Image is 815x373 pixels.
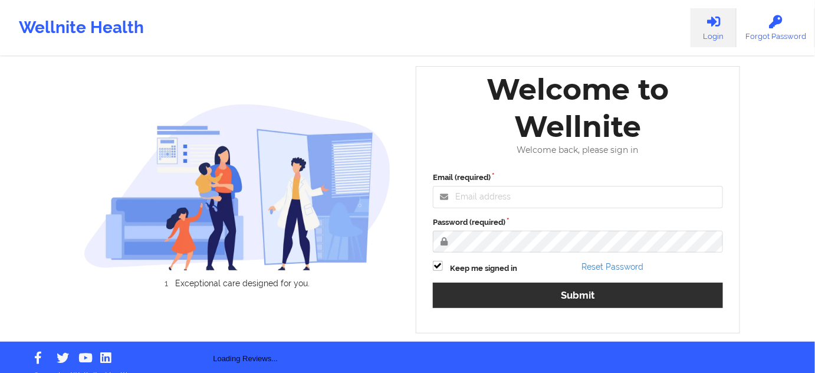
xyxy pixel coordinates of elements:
[433,283,723,308] button: Submit
[425,71,731,145] div: Welcome to Wellnite
[582,262,644,271] a: Reset Password
[84,103,392,270] img: wellnite-auth-hero_200.c722682e.png
[691,8,737,47] a: Login
[84,308,408,365] div: Loading Reviews...
[433,172,723,184] label: Email (required)
[433,186,723,208] input: Email address
[450,263,517,274] label: Keep me signed in
[433,217,723,228] label: Password (required)
[425,145,731,155] div: Welcome back, please sign in
[94,279,391,288] li: Exceptional care designed for you.
[737,8,815,47] a: Forgot Password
